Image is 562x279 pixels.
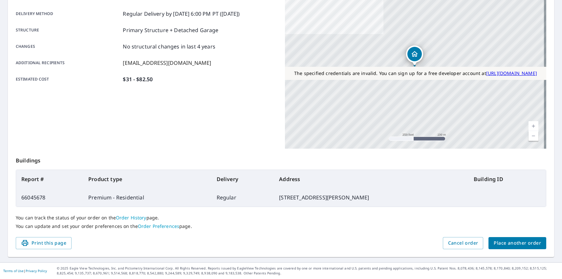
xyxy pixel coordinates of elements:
[16,75,120,83] p: Estimated cost
[16,170,83,188] th: Report #
[211,170,274,188] th: Delivery
[468,170,546,188] th: Building ID
[16,10,120,18] p: Delivery method
[16,59,120,67] p: Additional recipients
[529,131,538,141] a: Current Level 17, Zoom Out
[16,149,546,170] p: Buildings
[211,188,274,207] td: Regular
[123,75,153,83] p: $31 - $82.50
[274,170,468,188] th: Address
[3,269,24,273] a: Terms of Use
[274,188,468,207] td: [STREET_ADDRESS][PERSON_NAME]
[494,239,541,247] span: Place another order
[21,239,66,247] span: Print this page
[57,266,559,276] p: © 2025 Eagle View Technologies, Inc. and Pictometry International Corp. All Rights Reserved. Repo...
[443,237,484,249] button: Cancel order
[123,26,218,34] p: Primary Structure + Detached Garage
[285,67,546,80] div: The specified credentials are invalid. You can sign up for a free developer account at http://www...
[26,269,47,273] a: Privacy Policy
[123,43,215,50] p: No structural changes in last 4 years
[83,170,211,188] th: Product type
[16,188,83,207] td: 66045678
[83,188,211,207] td: Premium - Residential
[448,239,478,247] span: Cancel order
[16,43,120,50] p: Changes
[406,46,423,66] div: Dropped pin, building 1, Residential property, 1111 E Cesar Chavez St Austin, TX 78702
[488,237,546,249] button: Place another order
[16,237,72,249] button: Print this page
[285,67,546,80] div: The specified credentials are invalid. You can sign up for a free developer account at
[486,70,537,76] a: [URL][DOMAIN_NAME]
[16,215,546,221] p: You can track the status of your order on the page.
[529,121,538,131] a: Current Level 17, Zoom In
[116,214,146,221] a: Order History
[138,223,179,229] a: Order Preferences
[123,10,240,18] p: Regular Delivery by [DATE] 6:00 PM PT ([DATE])
[16,26,120,34] p: Structure
[16,223,546,229] p: You can update and set your order preferences on the page.
[3,269,47,273] p: |
[123,59,211,67] p: [EMAIL_ADDRESS][DOMAIN_NAME]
